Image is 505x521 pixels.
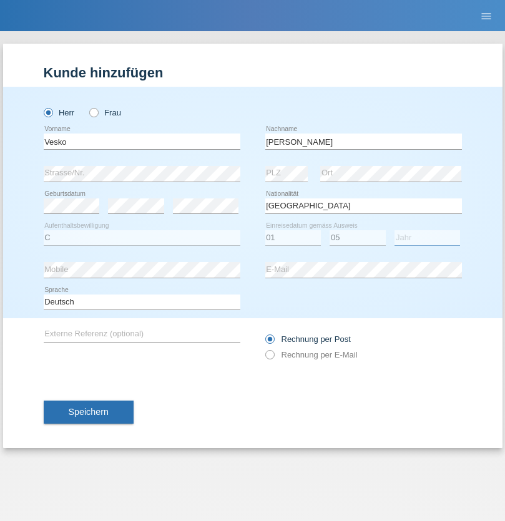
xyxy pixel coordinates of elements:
label: Herr [44,108,75,117]
input: Frau [89,108,97,116]
label: Frau [89,108,121,117]
label: Rechnung per E-Mail [265,350,358,359]
label: Rechnung per Post [265,334,351,344]
input: Rechnung per E-Mail [265,350,273,366]
input: Herr [44,108,52,116]
button: Speichern [44,401,134,424]
input: Rechnung per Post [265,334,273,350]
i: menu [480,10,493,22]
h1: Kunde hinzufügen [44,65,462,80]
span: Speichern [69,407,109,417]
a: menu [474,12,499,19]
